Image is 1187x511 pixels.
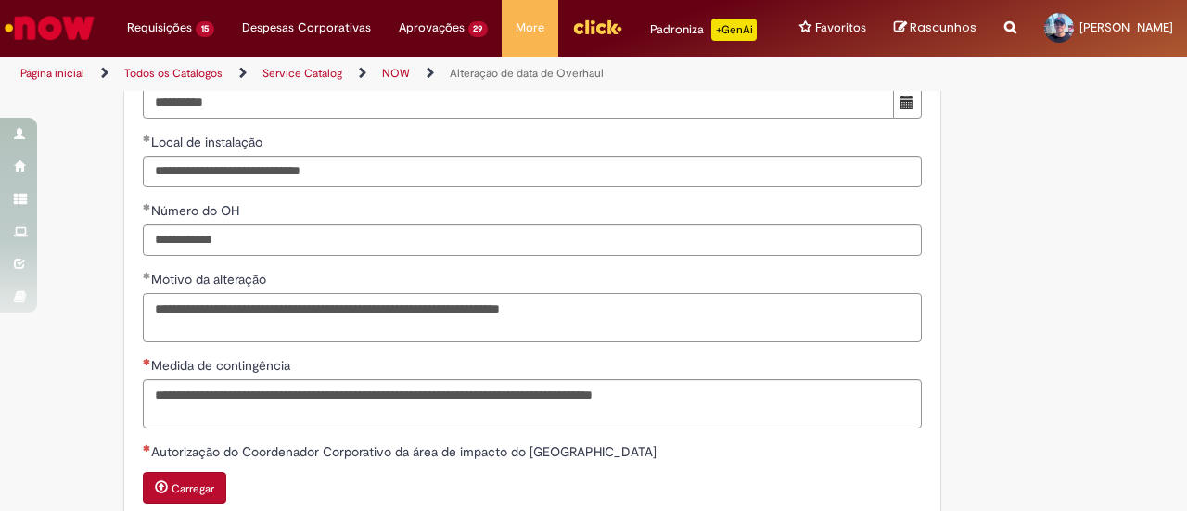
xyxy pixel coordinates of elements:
input: Número do OH [143,224,922,256]
a: NOW [382,66,410,81]
span: Motivo da alteração [151,271,270,287]
a: Alteração de data de Overhaul [450,66,604,81]
button: Mostrar calendário para Data replanejada [893,87,922,119]
input: Data replanejada 10 November 2025 Monday [143,87,894,119]
span: Obrigatório Preenchido [143,134,151,142]
span: Aprovações [399,19,465,37]
span: Autorização do Coordenador Corporativo da área de impacto do [GEOGRAPHIC_DATA] [151,443,660,460]
span: Despesas Corporativas [242,19,371,37]
span: [PERSON_NAME] [1079,19,1173,35]
span: Rascunhos [910,19,976,36]
img: ServiceNow [2,9,97,46]
span: Número do OH [151,202,243,219]
div: Padroniza [650,19,757,41]
textarea: Motivo da alteração [143,293,922,342]
button: Carregar anexo de Autorização do Coordenador Corporativo da área de impacto do OH Required [143,472,226,504]
a: Service Catalog [262,66,342,81]
a: Página inicial [20,66,84,81]
img: click_logo_yellow_360x200.png [572,13,622,41]
span: Local de instalação [151,134,266,150]
textarea: Medida de contingência [143,379,922,428]
span: More [516,19,544,37]
span: Necessários [143,444,151,452]
span: Requisições [127,19,192,37]
span: Medida de contingência [151,357,294,374]
a: Todos os Catálogos [124,66,223,81]
span: Obrigatório Preenchido [143,272,151,279]
p: +GenAi [711,19,757,41]
span: Necessários [143,358,151,365]
a: Rascunhos [894,19,976,37]
span: Favoritos [815,19,866,37]
ul: Trilhas de página [14,57,777,91]
input: Local de instalação [143,156,922,187]
span: Obrigatório Preenchido [143,203,151,211]
span: 29 [468,21,489,37]
span: 15 [196,21,214,37]
small: Carregar [172,481,214,496]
